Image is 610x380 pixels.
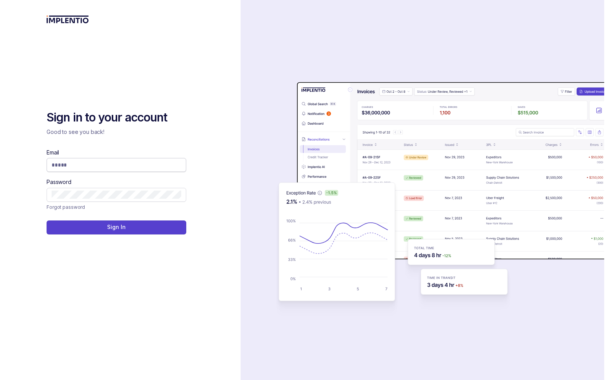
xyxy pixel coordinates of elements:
img: logo [47,16,89,23]
p: Sign In [107,223,125,231]
h2: Sign in to your account [47,110,186,125]
label: Password [47,178,71,186]
button: Sign In [47,220,186,234]
label: Email [47,149,59,156]
a: Link Forgot password [47,203,85,211]
p: Forgot password [47,203,85,211]
p: Good to see you back! [47,128,186,136]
